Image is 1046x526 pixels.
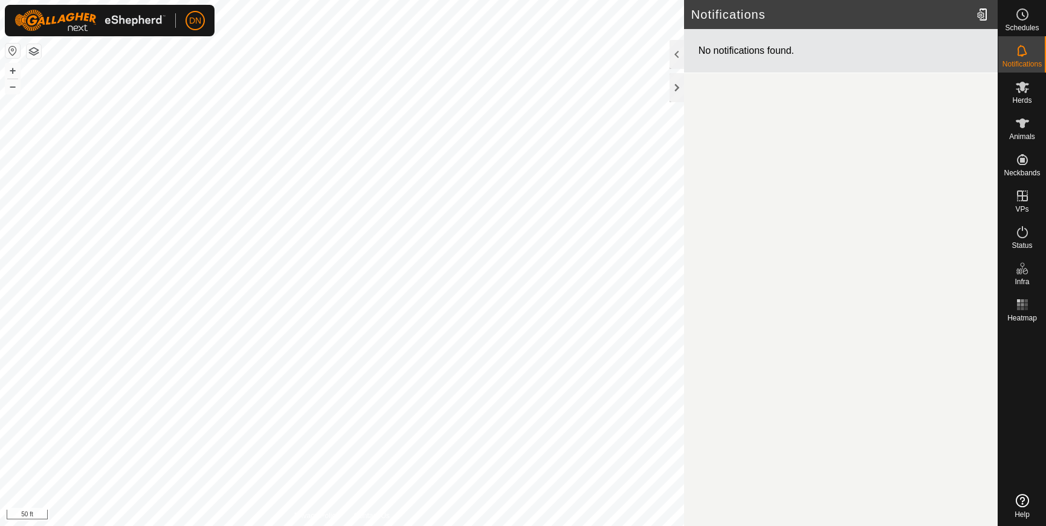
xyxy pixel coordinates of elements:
[1012,242,1032,249] span: Status
[1005,24,1039,31] span: Schedules
[1002,60,1042,68] span: Notifications
[684,29,998,73] div: No notifications found.
[1015,511,1030,518] span: Help
[5,44,20,58] button: Reset Map
[5,79,20,94] button: –
[1009,133,1035,140] span: Animals
[5,63,20,78] button: +
[294,510,340,521] a: Privacy Policy
[1012,97,1031,104] span: Herds
[27,44,41,59] button: Map Layers
[691,7,972,22] h2: Notifications
[15,10,166,31] img: Gallagher Logo
[1015,206,1028,213] span: VPs
[189,15,201,27] span: DN
[1007,314,1037,322] span: Heatmap
[354,510,390,521] a: Contact Us
[998,489,1046,523] a: Help
[1004,169,1040,177] span: Neckbands
[1015,278,1029,285] span: Infra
